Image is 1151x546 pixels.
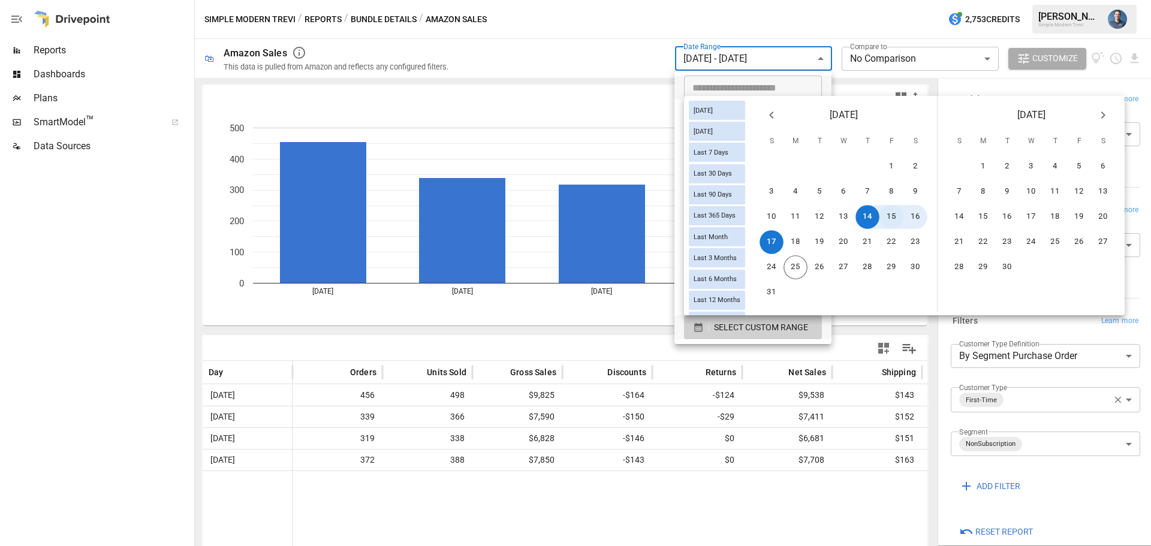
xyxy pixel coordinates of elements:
button: 13 [1091,180,1115,204]
li: Month to Date [674,243,831,267]
button: 21 [947,230,971,254]
span: Tuesday [809,129,830,153]
span: Thursday [1044,129,1066,153]
button: Next month [1091,103,1115,127]
button: 2 [995,155,1019,179]
button: 14 [947,205,971,229]
button: 30 [995,255,1019,279]
span: Sunday [948,129,970,153]
button: 28 [947,255,971,279]
li: [DATE] [674,99,831,123]
button: 8 [971,180,995,204]
span: Last 6 Months [689,275,742,283]
span: Last 90 Days [689,191,737,198]
button: 4 [1043,155,1067,179]
button: 10 [1019,180,1043,204]
div: Last Month [689,227,745,246]
div: Last 6 Months [689,270,745,289]
span: Wednesday [833,129,854,153]
span: [DATE] [1017,107,1045,123]
button: 24 [1019,230,1043,254]
button: 5 [807,180,831,204]
li: Last 30 Days [674,147,831,171]
button: 8 [879,180,903,204]
button: 29 [879,255,903,279]
button: 3 [760,180,784,204]
button: 27 [1091,230,1115,254]
li: Last Quarter [674,291,831,315]
button: 18 [784,230,807,254]
button: 10 [760,205,784,229]
span: Last 30 Days [689,170,737,177]
div: Last 90 Days [689,185,745,204]
span: Sunday [761,129,782,153]
span: Saturday [905,129,926,153]
button: 16 [903,205,927,229]
button: SELECT CUSTOM RANGE [684,315,822,339]
div: Last 30 Days [689,164,745,183]
button: 31 [760,280,784,304]
span: Wednesday [1020,129,1042,153]
div: [DATE] [689,101,745,120]
button: 29 [971,255,995,279]
button: 25 [1043,230,1067,254]
li: Last 6 Months [674,195,831,219]
button: 15 [879,205,903,229]
button: 30 [903,255,927,279]
div: Last 3 Months [689,248,745,267]
button: 9 [995,180,1019,204]
button: 7 [855,180,879,204]
span: Monday [972,129,994,153]
button: 17 [760,230,784,254]
button: 11 [784,205,807,229]
span: Friday [1068,129,1090,153]
span: [DATE] [830,107,858,123]
button: 21 [855,230,879,254]
button: 1 [879,155,903,179]
span: Monday [785,129,806,153]
span: Last 12 Months [689,296,745,304]
div: Last 365 Days [689,206,745,225]
li: Last 7 Days [674,123,831,147]
button: 18 [1043,205,1067,229]
button: 22 [971,230,995,254]
button: 7 [947,180,971,204]
button: 25 [784,255,807,279]
button: 12 [807,205,831,229]
span: Friday [881,129,902,153]
button: 14 [855,205,879,229]
button: Previous month [760,103,784,127]
button: 26 [1067,230,1091,254]
span: Thursday [857,129,878,153]
button: 20 [831,230,855,254]
button: 23 [995,230,1019,254]
li: Last 3 Months [674,171,831,195]
button: 6 [1091,155,1115,179]
button: 19 [1067,205,1091,229]
button: 9 [903,180,927,204]
button: 27 [831,255,855,279]
button: 28 [855,255,879,279]
button: 17 [1019,205,1043,229]
li: This Quarter [674,267,831,291]
div: [DATE] [689,122,745,141]
button: 24 [760,255,784,279]
div: Last Year [689,312,745,331]
div: Last 12 Months [689,291,745,310]
span: Last 365 Days [689,212,740,219]
button: 5 [1067,155,1091,179]
button: 20 [1091,205,1115,229]
button: 26 [807,255,831,279]
span: Tuesday [996,129,1018,153]
button: 2 [903,155,927,179]
button: 3 [1019,155,1043,179]
button: 1 [971,155,995,179]
button: 23 [903,230,927,254]
span: SELECT CUSTOM RANGE [714,320,808,335]
button: 16 [995,205,1019,229]
button: 12 [1067,180,1091,204]
button: 22 [879,230,903,254]
span: Saturday [1092,129,1114,153]
div: Last 7 Days [689,143,745,162]
button: 15 [971,205,995,229]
